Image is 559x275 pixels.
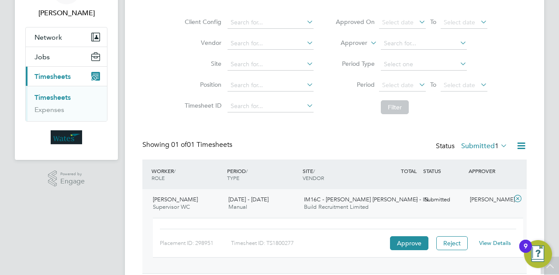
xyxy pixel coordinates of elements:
label: Client Config [182,18,221,26]
button: Filter [381,100,409,114]
input: Search for... [228,58,314,71]
span: [DATE] - [DATE] [228,196,269,203]
span: IM16C - [PERSON_NAME] [PERSON_NAME] - IN… [304,196,434,203]
div: APPROVER [466,163,512,179]
div: [PERSON_NAME] [466,193,512,207]
span: / [313,167,315,174]
input: Search for... [381,37,467,50]
label: Period Type [335,60,375,68]
div: WORKER [149,163,225,186]
span: To [428,16,439,27]
span: Engage [60,178,85,185]
span: [PERSON_NAME] [153,196,198,203]
span: Select date [382,18,414,26]
label: Approver [328,39,367,48]
input: Search for... [228,17,314,29]
div: Placement ID: 298951 [160,236,231,250]
div: Submitted [421,193,466,207]
div: Timesheet ID: TS1800277 [231,236,388,250]
span: / [174,167,176,174]
span: TOTAL [401,167,417,174]
a: Go to home page [25,130,107,144]
span: Lauren O'Mara [25,8,107,18]
div: PERIOD [225,163,300,186]
label: Period [335,81,375,88]
span: Build Recruitment Limited [304,203,369,210]
button: Reject [436,236,468,250]
input: Search for... [228,100,314,112]
span: ROLE [152,174,165,181]
div: STATUS [421,163,466,179]
div: 9 [524,246,528,258]
span: Select date [382,81,414,89]
span: Jobs [35,53,50,61]
span: / [246,167,248,174]
button: Open Resource Center, 9 new notifications [524,240,552,268]
button: Timesheets [26,67,107,86]
span: Powered by [60,170,85,178]
span: Select date [444,18,475,26]
button: Approve [390,236,428,250]
span: Supervisor WC [153,203,190,210]
div: - [376,193,421,207]
span: To [428,79,439,90]
div: SITE [300,163,376,186]
img: wates-logo-retina.png [51,130,82,144]
a: View Details [479,239,511,247]
label: Vendor [182,39,221,47]
label: Timesheet ID [182,102,221,109]
button: Jobs [26,47,107,66]
button: Network [26,27,107,47]
label: Submitted [461,142,507,150]
div: Showing [142,140,234,149]
span: 01 Timesheets [171,140,232,149]
a: Timesheets [35,93,71,102]
label: Approved On [335,18,375,26]
span: VENDOR [303,174,324,181]
input: Search for... [228,37,314,50]
a: Powered byEngage [48,170,85,187]
div: Timesheets [26,86,107,121]
a: Expenses [35,105,64,114]
label: Position [182,81,221,88]
span: TYPE [227,174,239,181]
label: Site [182,60,221,68]
div: Status [436,140,509,153]
span: 1 [495,142,499,150]
span: Select date [444,81,475,89]
input: Search for... [228,79,314,92]
span: Network [35,33,62,41]
span: Manual [228,203,247,210]
span: Timesheets [35,72,71,81]
span: 01 of [171,140,187,149]
input: Select one [381,58,467,71]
